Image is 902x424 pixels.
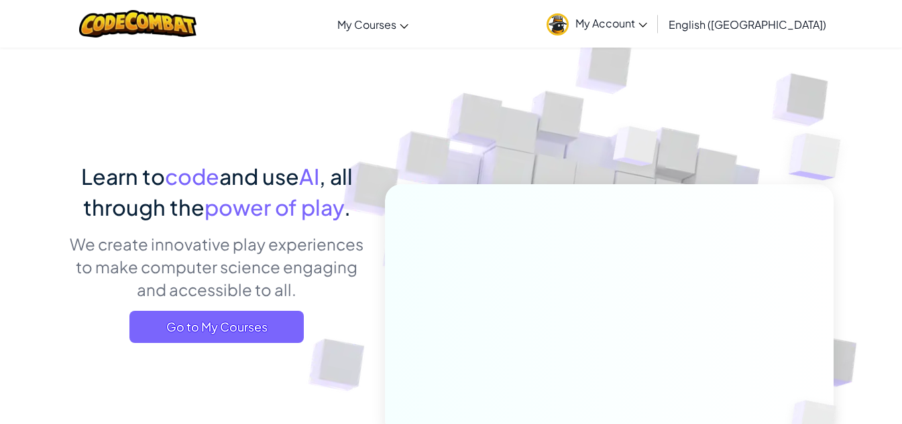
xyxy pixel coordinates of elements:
p: We create innovative play experiences to make computer science engaging and accessible to all. [69,232,365,301]
img: Overlap cubes [762,100,878,214]
span: Learn to [81,163,165,190]
span: My Courses [337,17,396,31]
span: AI [299,163,319,190]
span: My Account [575,16,647,30]
a: My Account [540,3,654,45]
img: avatar [547,13,569,36]
a: My Courses [331,6,415,42]
a: English ([GEOGRAPHIC_DATA]) [662,6,833,42]
img: Overlap cubes [587,100,684,200]
span: English ([GEOGRAPHIC_DATA]) [669,17,826,31]
a: Go to My Courses [129,311,304,343]
span: power of play [205,194,344,220]
span: . [344,194,351,220]
span: code [165,163,219,190]
span: and use [219,163,299,190]
img: CodeCombat logo [79,10,196,38]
